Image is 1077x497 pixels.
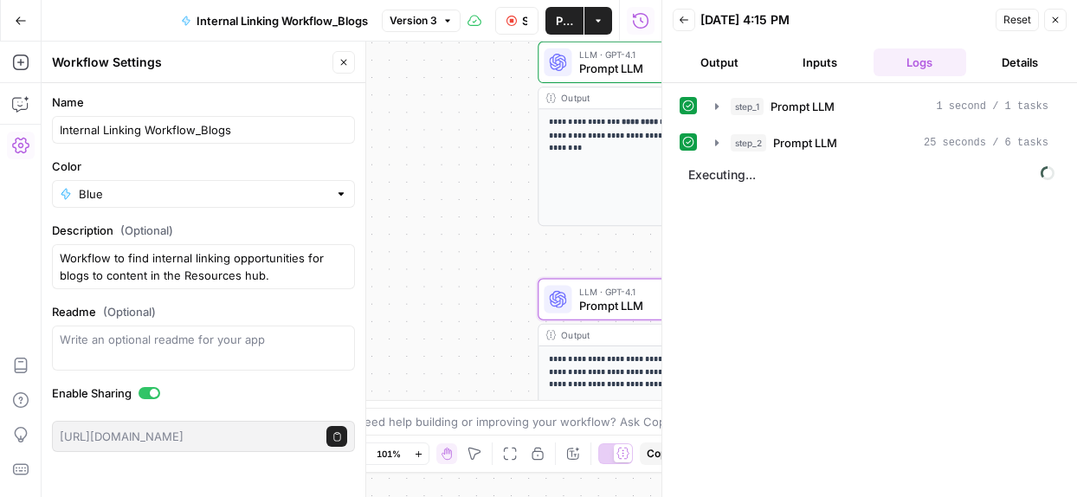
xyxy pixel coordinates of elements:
button: Version 3 [382,10,461,32]
button: 1 second / 1 tasks [705,93,1059,120]
button: Copy [640,442,680,465]
span: Prompt LLM [579,60,762,77]
div: Output [561,328,759,342]
textarea: Workflow to find internal linking opportunities for blogs to content in the Resources hub. [60,249,347,284]
button: Output [673,48,766,76]
div: Workflow Settings [52,54,327,71]
button: Inputs [773,48,867,76]
label: Color [52,158,355,175]
label: Name [52,94,355,111]
span: Prompt LLM [771,98,835,115]
button: Internal Linking Workflow_Blogs [171,7,378,35]
span: LLM · GPT-4.1 [579,48,762,61]
span: Publish [556,12,573,29]
button: 25 seconds / 6 tasks [705,129,1059,157]
input: Untitled [60,121,347,139]
button: Reset [996,9,1039,31]
div: Output [561,91,759,105]
button: Logs [874,48,967,76]
span: (Optional) [120,222,173,239]
input: Blue [79,185,328,203]
span: Prompt LLM [579,297,760,314]
span: Copy [647,446,673,461]
span: Prompt LLM [773,134,837,152]
span: (Optional) [103,303,156,320]
span: 1 second / 1 tasks [936,99,1048,114]
span: 25 seconds / 6 tasks [924,135,1048,151]
span: Version 3 [390,13,437,29]
button: Details [973,48,1067,76]
span: 101% [377,447,401,461]
button: Stop Run [495,7,538,35]
span: step_1 [731,98,764,115]
span: step_2 [731,134,766,152]
span: Internal Linking Workflow_Blogs [197,12,368,29]
label: Readme [52,303,355,320]
span: Executing... [683,161,1060,189]
span: LLM · GPT-4.1 [579,285,760,299]
button: Publish [545,7,584,35]
span: Reset [1003,12,1031,28]
span: Stop Run [522,12,527,29]
label: Description [52,222,355,239]
label: Enable Sharing [52,384,355,402]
